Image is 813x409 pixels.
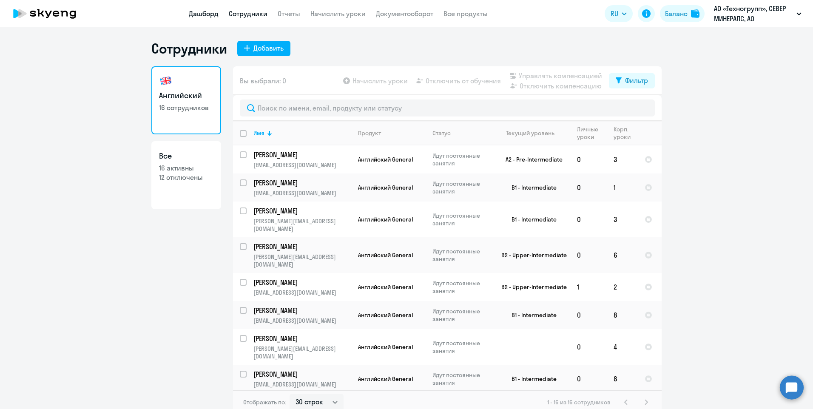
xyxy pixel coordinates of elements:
div: Статус [432,129,491,137]
input: Поиск по имени, email, продукту или статусу [240,99,655,116]
button: RU [605,5,633,22]
a: [PERSON_NAME] [253,150,351,159]
p: Идут постоянные занятия [432,279,491,295]
button: Фильтр [609,73,655,88]
h3: Английский [159,90,213,101]
a: [PERSON_NAME] [253,206,351,216]
p: [PERSON_NAME][EMAIL_ADDRESS][DOMAIN_NAME] [253,253,351,268]
button: Балансbalance [660,5,705,22]
div: Текущий уровень [506,129,554,137]
p: АО «Техногрупп», СЕВЕР МИНЕРАЛС, АО [714,3,793,24]
p: [EMAIL_ADDRESS][DOMAIN_NAME] [253,289,351,296]
p: 16 сотрудников [159,103,213,112]
p: [PERSON_NAME] [253,206,350,216]
a: [PERSON_NAME] [253,278,351,287]
span: Английский General [358,251,413,259]
td: 2 [607,273,638,301]
td: 4 [607,329,638,365]
p: Идут постоянные занятия [432,339,491,355]
td: 0 [570,202,607,237]
h3: Все [159,151,213,162]
div: Статус [432,129,451,137]
p: [PERSON_NAME][EMAIL_ADDRESS][DOMAIN_NAME] [253,345,351,360]
p: 16 активны [159,163,213,173]
td: 0 [570,145,607,173]
p: Идут постоянные занятия [432,180,491,195]
td: 8 [607,301,638,329]
td: 0 [570,237,607,273]
span: Английский General [358,156,413,163]
span: Английский General [358,216,413,223]
h1: Сотрудники [151,40,227,57]
span: Английский General [358,375,413,383]
a: [PERSON_NAME] [253,306,351,315]
img: english [159,74,173,88]
div: Имя [253,129,351,137]
span: Английский General [358,184,413,191]
button: АО «Техногрупп», СЕВЕР МИНЕРАЛС, АО [710,3,806,24]
p: [PERSON_NAME] [253,278,350,287]
td: 0 [570,173,607,202]
td: B1 - Intermediate [491,173,570,202]
p: [PERSON_NAME] [253,150,350,159]
div: Личные уроки [577,125,599,141]
span: Вы выбрали: 0 [240,76,286,86]
p: Идут постоянные занятия [432,371,491,386]
span: Английский General [358,343,413,351]
p: [PERSON_NAME] [253,306,350,315]
td: B2 - Upper-Intermediate [491,237,570,273]
a: [PERSON_NAME] [253,334,351,343]
a: Английский16 сотрудников [151,66,221,134]
td: 0 [570,365,607,393]
p: [PERSON_NAME] [253,242,350,251]
p: [EMAIL_ADDRESS][DOMAIN_NAME] [253,317,351,324]
p: [EMAIL_ADDRESS][DOMAIN_NAME] [253,381,351,388]
div: Продукт [358,129,381,137]
button: Добавить [237,41,290,56]
div: Продукт [358,129,425,137]
p: [PERSON_NAME] [253,178,350,187]
p: 12 отключены [159,173,213,182]
td: B2 - Upper-Intermediate [491,273,570,301]
td: 3 [607,145,638,173]
div: Имя [253,129,264,137]
td: 1 [570,273,607,301]
div: Баланс [665,9,688,19]
td: 8 [607,365,638,393]
div: Фильтр [625,75,648,85]
span: Английский General [358,311,413,319]
div: Корп. уроки [614,125,631,141]
div: Корп. уроки [614,125,637,141]
p: [EMAIL_ADDRESS][DOMAIN_NAME] [253,161,351,169]
a: Все16 активны12 отключены [151,141,221,209]
p: Идут постоянные занятия [432,307,491,323]
a: Начислить уроки [310,9,366,18]
a: Отчеты [278,9,300,18]
td: B1 - Intermediate [491,365,570,393]
p: [PERSON_NAME] [253,369,350,379]
td: 0 [570,329,607,365]
p: [PERSON_NAME][EMAIL_ADDRESS][DOMAIN_NAME] [253,217,351,233]
p: Идут постоянные занятия [432,247,491,263]
a: Все продукты [443,9,488,18]
a: [PERSON_NAME] [253,369,351,379]
p: [EMAIL_ADDRESS][DOMAIN_NAME] [253,189,351,197]
div: Добавить [253,43,284,53]
a: [PERSON_NAME] [253,242,351,251]
td: 6 [607,237,638,273]
span: Отображать по: [243,398,286,406]
td: B1 - Intermediate [491,301,570,329]
div: Текущий уровень [498,129,570,137]
p: Идут постоянные занятия [432,212,491,227]
a: Сотрудники [229,9,267,18]
div: Личные уроки [577,125,606,141]
a: [PERSON_NAME] [253,178,351,187]
span: 1 - 16 из 16 сотрудников [547,398,611,406]
span: Английский General [358,283,413,291]
td: 3 [607,202,638,237]
td: 0 [570,301,607,329]
span: RU [611,9,618,19]
td: 1 [607,173,638,202]
p: Идут постоянные занятия [432,152,491,167]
